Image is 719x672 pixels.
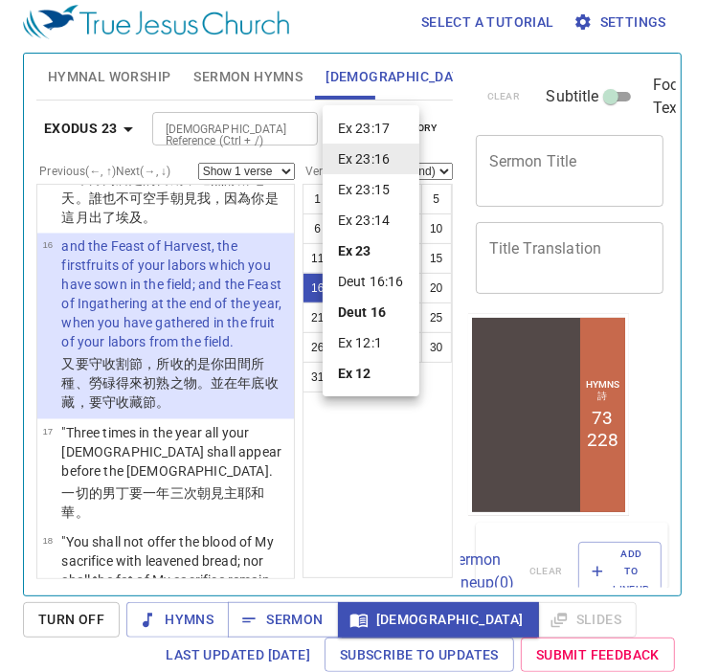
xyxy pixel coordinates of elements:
b: Ex 23 [338,241,371,260]
li: 73 [124,93,145,115]
li: Ex 23:16 [323,144,419,174]
li: Ex 23:17 [323,113,419,144]
li: 228 [119,115,150,137]
p: Hymns 詩 [116,65,153,89]
li: Ex 23:15 [323,174,419,205]
b: Ex 12 [338,364,371,383]
li: Deut 16:16 [323,266,419,297]
li: Ex 12:1 [323,327,419,358]
li: Ex 23:14 [323,205,419,235]
b: Deut 16 [338,302,386,322]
